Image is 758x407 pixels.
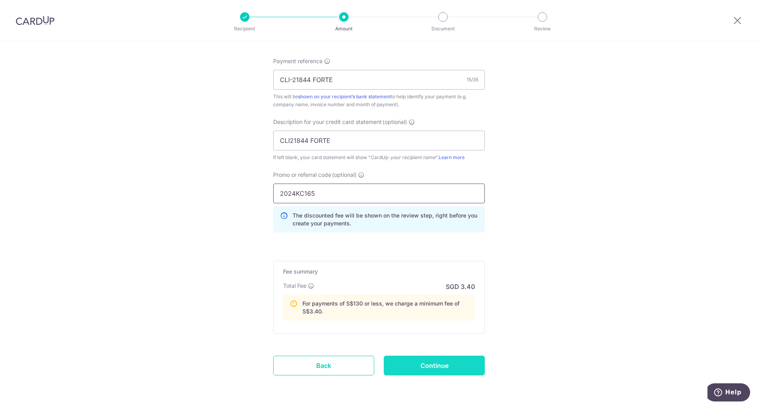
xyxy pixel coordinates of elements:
[283,282,306,290] p: Total Fee
[707,383,750,403] iframe: Opens a widget where you can find more information
[439,154,465,160] a: Learn more
[302,300,468,315] p: For payments of S$130 or less, we charge a minimum fee of S$3.40.
[315,25,373,33] p: Amount
[273,171,331,179] span: Promo or referral code
[273,93,485,109] div: This will be to help identify your payment (e.g. company name, invoice number and month of payment).
[467,76,478,84] div: 15/35
[273,131,485,150] input: Example: Rent
[273,118,382,126] span: Description for your credit card statement
[293,212,478,227] p: The discounted fee will be shown on the review step, right before you create your payments.
[446,282,475,291] p: SGD 3.40
[283,268,475,276] h5: Fee summary
[273,57,323,65] span: Payment reference
[16,16,54,25] img: CardUp
[383,118,407,126] span: (optional)
[273,356,374,375] a: Back
[273,154,485,161] div: If left blank, your card statement will show "CardUp- ".
[216,25,274,33] p: Recipient
[390,154,435,160] i: your recipient name
[384,356,485,375] input: Continue
[414,25,472,33] p: Document
[332,171,356,179] span: (optional)
[298,94,391,99] a: shown on your recipient’s bank statement
[513,25,572,33] p: Review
